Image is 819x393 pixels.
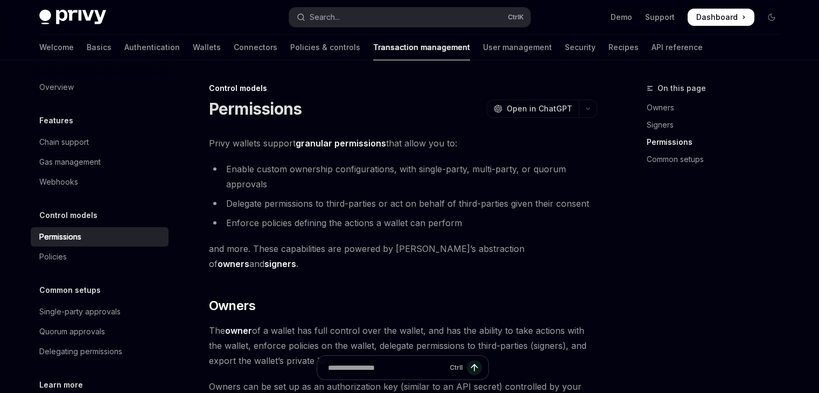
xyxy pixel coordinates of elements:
a: Owners [647,99,789,116]
strong: granular permissions [296,138,386,149]
a: Authentication [124,34,180,60]
h1: Permissions [209,99,302,118]
a: Permissions [647,134,789,151]
div: Policies [39,250,67,263]
a: Webhooks [31,172,169,192]
a: Gas management [31,152,169,172]
button: Open in ChatGPT [487,100,579,118]
a: Support [645,12,675,23]
a: Welcome [39,34,74,60]
a: Signers [647,116,789,134]
div: Control models [209,83,597,94]
a: Chain support [31,132,169,152]
a: Permissions [31,227,169,247]
a: Basics [87,34,111,60]
button: Send message [467,360,482,375]
div: Chain support [39,136,89,149]
a: Recipes [608,34,639,60]
div: Quorum approvals [39,325,105,338]
span: Owners [209,297,255,314]
span: Open in ChatGPT [507,103,572,114]
div: Overview [39,81,74,94]
input: Ask a question... [328,356,445,380]
a: Security [565,34,596,60]
div: Single-party approvals [39,305,121,318]
span: Dashboard [696,12,738,23]
h5: Common setups [39,284,101,297]
a: User management [483,34,552,60]
span: and more. These capabilities are powered by [PERSON_NAME]’s abstraction of and . [209,241,597,271]
div: Delegating permissions [39,345,122,358]
a: Overview [31,78,169,97]
div: Gas management [39,156,101,169]
strong: owner [225,325,252,336]
h5: Features [39,114,73,127]
a: Single-party approvals [31,302,169,321]
h5: Control models [39,209,97,222]
strong: owners [218,258,249,269]
a: Wallets [193,34,221,60]
a: Dashboard [688,9,754,26]
img: dark logo [39,10,106,25]
a: Delegating permissions [31,342,169,361]
a: Transaction management [373,34,470,60]
a: API reference [652,34,703,60]
a: Demo [611,12,632,23]
button: Toggle dark mode [763,9,780,26]
li: Enforce policies defining the actions a wallet can perform [209,215,597,230]
li: Delegate permissions to third-parties or act on behalf of third-parties given their consent [209,196,597,211]
a: owner [225,325,252,336]
div: Permissions [39,230,81,243]
a: Connectors [234,34,277,60]
a: Quorum approvals [31,322,169,341]
div: Webhooks [39,176,78,188]
button: Open search [289,8,530,27]
strong: signers [264,258,296,269]
h5: Learn more [39,378,83,391]
div: Search... [310,11,340,24]
a: Common setups [647,151,789,168]
span: Ctrl K [508,13,524,22]
span: The of a wallet has full control over the wallet, and has the ability to take actions with the wa... [209,323,597,368]
li: Enable custom ownership configurations, with single-party, multi-party, or quorum approvals [209,162,597,192]
span: Privy wallets support that allow you to: [209,136,597,151]
a: Policies & controls [290,34,360,60]
a: Policies [31,247,169,266]
span: On this page [657,82,706,95]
